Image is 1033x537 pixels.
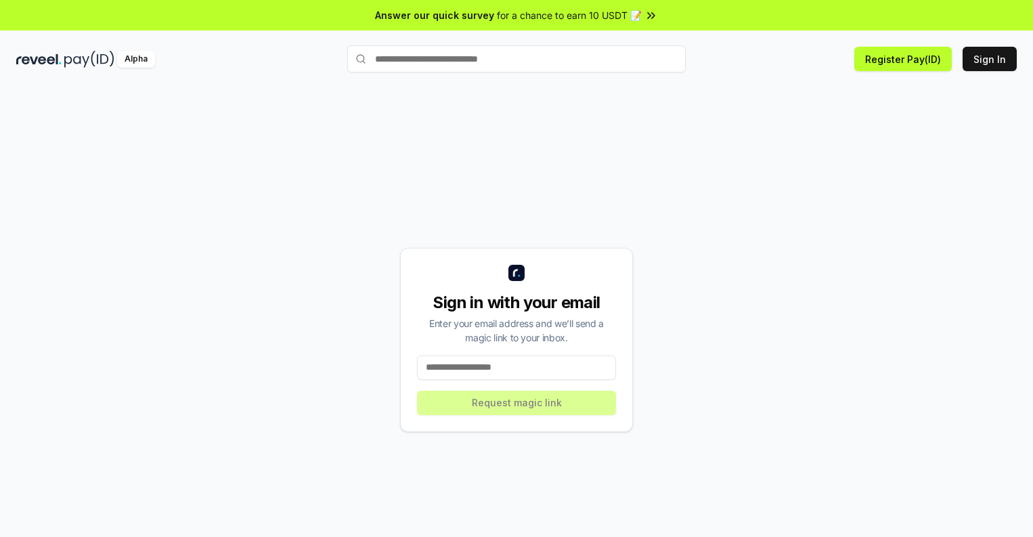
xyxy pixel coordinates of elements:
div: Enter your email address and we’ll send a magic link to your inbox. [417,316,616,345]
img: reveel_dark [16,51,62,68]
div: Sign in with your email [417,292,616,314]
img: logo_small [508,265,525,281]
div: Alpha [117,51,155,68]
span: for a chance to earn 10 USDT 📝 [497,8,642,22]
img: pay_id [64,51,114,68]
button: Sign In [963,47,1017,71]
button: Register Pay(ID) [854,47,952,71]
span: Answer our quick survey [375,8,494,22]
